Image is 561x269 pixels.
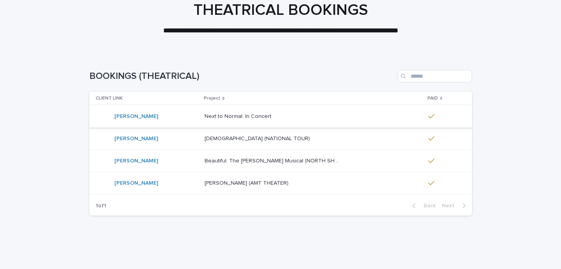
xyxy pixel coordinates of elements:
p: Beautiful: The [PERSON_NAME] Musical (NORTH SHORE) [205,156,343,164]
p: [DEMOGRAPHIC_DATA] (NATIONAL TOUR) [205,134,312,142]
a: [PERSON_NAME] [114,180,158,187]
tr: [PERSON_NAME] Next to Normal: In ConcertNext to Normal: In Concert [89,105,472,128]
tr: [PERSON_NAME] [DEMOGRAPHIC_DATA] (NATIONAL TOUR)[DEMOGRAPHIC_DATA] (NATIONAL TOUR) [89,128,472,150]
h1: THEATRICAL BOOKINGS [89,1,472,20]
tr: [PERSON_NAME] Beautiful: The [PERSON_NAME] Musical (NORTH SHORE)Beautiful: The [PERSON_NAME] Musi... [89,150,472,172]
h1: BOOKINGS (THEATRICAL) [89,71,395,82]
p: Next to Normal: In Concert [205,112,273,120]
p: Project [204,94,220,103]
tr: [PERSON_NAME] [PERSON_NAME] (AMT THEATER)[PERSON_NAME] (AMT THEATER) [89,172,472,194]
p: 1 of 1 [89,196,112,216]
a: [PERSON_NAME] [114,113,158,120]
button: Back [406,202,439,209]
span: Back [419,203,436,208]
p: [PERSON_NAME] (AMT THEATER) [205,178,290,187]
a: [PERSON_NAME] [114,135,158,142]
p: CLIENT LINK [96,94,123,103]
p: PAID [427,94,438,103]
button: Next [439,202,472,209]
a: [PERSON_NAME] [114,158,158,164]
input: Search [398,70,472,82]
span: Next [442,203,459,208]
